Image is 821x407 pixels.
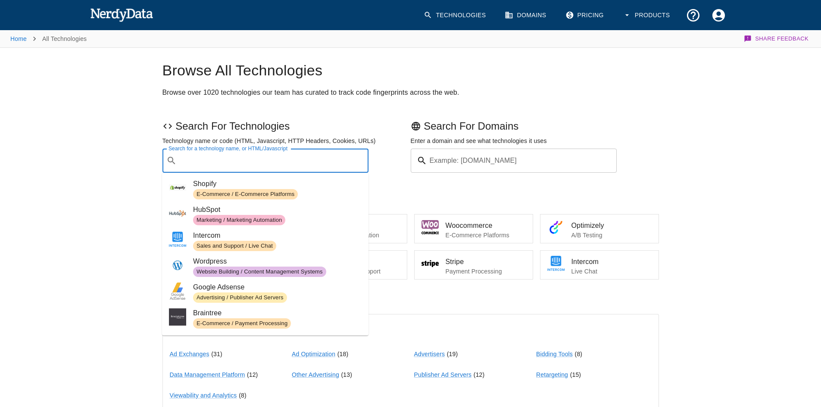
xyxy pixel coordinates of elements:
a: Domains [499,3,553,28]
span: ( 19 ) [447,351,458,357]
a: Other Advertising [292,371,339,378]
label: Search for a technology name, or HTML/Javascript [169,145,287,152]
span: Advertising / Publisher Ad Servers [193,294,287,302]
p: Payment Processing [446,267,526,276]
span: Braintree [193,308,362,318]
p: All Technologies [42,34,87,43]
a: Bidding Tools [536,351,573,357]
span: Intercom [571,257,652,267]
p: Enter a domain and see what technologies it uses [411,137,659,145]
a: Viewability and Analytics [170,392,237,399]
p: E-Commerce Platforms [446,231,526,239]
a: Publisher Ad Servers [414,371,472,378]
button: Products [618,3,677,28]
span: Optimizely [571,221,652,231]
h2: Browse over 1020 technologies our team has curated to track code fingerprints across the web. [162,87,659,99]
a: Data Management Platform [170,371,245,378]
button: Share Feedback [743,30,811,47]
span: E-Commerce / E-Commerce Platforms [193,190,298,199]
span: E-Commerce / Payment Processing [193,320,291,328]
span: ( 8 ) [239,392,247,399]
span: Marketing / Marketing Automation [193,216,285,224]
img: NerdyData.com [90,6,153,23]
span: Sales and Support / Live Chat [193,242,276,250]
span: ( 12 ) [474,371,485,378]
span: Intercom [193,230,362,241]
span: ( 8 ) [575,351,583,357]
p: Popular [162,193,659,207]
span: Wordpress [193,256,362,267]
h1: Browse All Technologies [162,62,659,80]
a: Home [10,35,27,42]
button: Account Settings [706,3,731,28]
span: ( 12 ) [247,371,258,378]
p: Technology name or code (HTML, Javascript, HTTP Headers, Cookies, URLs) [162,137,411,145]
a: Ad Exchanges [170,351,209,357]
span: Website Building / Content Management Systems [193,268,326,276]
span: ( 31 ) [211,351,222,357]
a: Pricing [560,3,611,28]
p: Browse [162,293,659,307]
p: Search For Domains [411,119,659,133]
a: IntercomLive Chat [540,250,659,280]
span: Woocommerce [193,334,362,344]
span: Advertising [170,321,652,335]
a: StripePayment Processing [414,250,533,280]
button: Support and Documentation [681,3,706,28]
a: OptimizelyA/B Testing [540,214,659,243]
a: Advertisers [414,351,445,357]
p: A/B Testing [571,231,652,239]
span: Woocommerce [446,221,526,231]
a: WoocommerceE-Commerce Platforms [414,214,533,243]
span: ( 18 ) [337,351,349,357]
p: Live Chat [571,267,652,276]
a: Retargeting [536,371,568,378]
p: Search For Technologies [162,119,411,133]
span: Stripe [446,257,526,267]
span: HubSpot [193,205,362,215]
a: Technologies [418,3,493,28]
span: Google Adsense [193,282,362,292]
span: ( 13 ) [341,371,353,378]
span: ( 15 ) [570,371,581,378]
span: Shopify [193,179,362,189]
nav: breadcrumb [10,30,87,47]
a: Ad Optimization [292,351,335,357]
